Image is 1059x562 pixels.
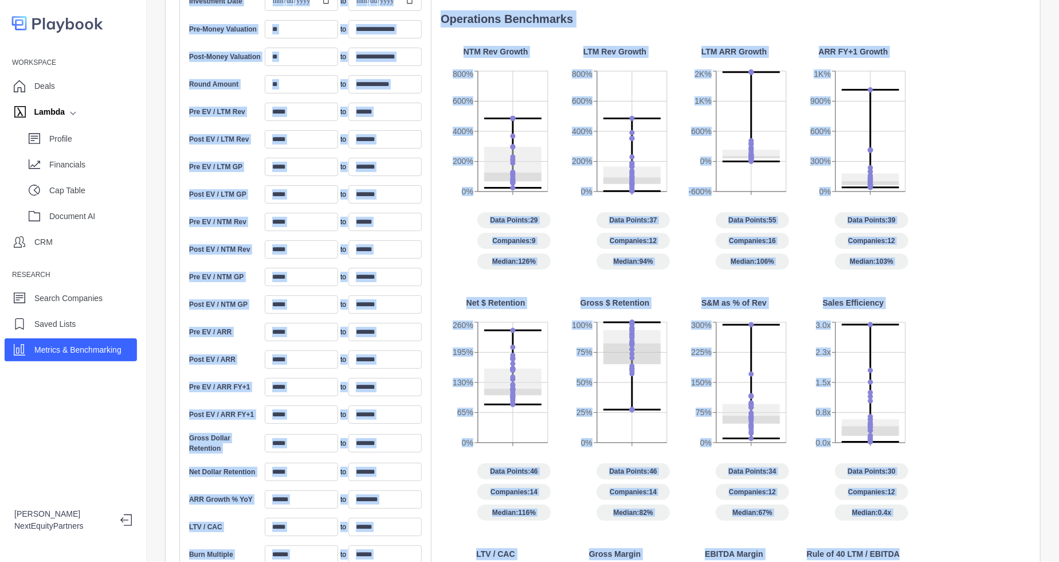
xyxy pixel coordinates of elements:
tspan: 0.0x [816,438,831,447]
span: Median: 67% [716,505,789,521]
span: to [340,24,346,34]
span: Median: 82% [597,505,670,521]
tspan: 0% [819,187,831,196]
p: Financials [49,159,137,171]
label: Round Amount [189,79,238,89]
p: Net $ Retention [466,297,525,309]
tspan: 150% [691,378,712,387]
tspan: 800% [572,69,593,79]
tspan: 0% [700,438,712,447]
span: to [340,299,346,310]
span: Data Points: 46 [597,463,670,479]
label: LTV / CAC [189,522,222,532]
span: to [340,52,346,62]
p: S&M as % of Rev [701,297,767,309]
span: to [340,244,346,255]
span: Data Points: 29 [477,212,551,228]
tspan: 300% [810,157,831,166]
tspan: 300% [691,321,712,330]
span: Companies: 12 [716,484,789,500]
span: to [340,327,346,337]
span: Companies: 16 [716,233,789,249]
span: to [340,162,346,172]
tspan: 2K% [695,69,712,79]
tspan: 0% [581,438,593,447]
tspan: 1.5x [816,378,831,387]
span: Data Points: 37 [597,212,670,228]
label: Post EV / NTM GP [189,299,248,310]
tspan: -600% [689,187,712,196]
span: Companies: 12 [835,233,908,249]
tspan: 25% [576,408,593,417]
label: Gross Dollar Retention [189,433,262,454]
p: EBITDA Margin [705,548,763,560]
tspan: 200% [572,157,593,166]
p: NTM Rev Growth [464,46,528,58]
span: to [340,438,346,448]
p: NextEquityPartners [14,520,111,532]
span: to [340,522,346,532]
tspan: 600% [810,127,831,136]
span: to [340,217,346,227]
span: Companies: 14 [597,484,670,500]
label: Pre EV / LTM Rev [189,107,245,117]
tspan: 200% [453,157,473,166]
tspan: 0% [700,157,712,166]
tspan: 100% [572,321,593,330]
span: Companies: 9 [477,233,551,249]
p: Cap Table [49,185,137,197]
label: Post EV / LTM GP [189,189,246,200]
p: Document AI [49,210,137,223]
tspan: 2.3x [816,348,831,357]
p: Rule of 40 LTM / EBITDA [807,548,900,560]
img: company image [14,106,26,118]
span: Companies: 12 [597,233,670,249]
span: to [340,382,346,392]
p: Deals [34,80,55,92]
span: Median: 94% [597,253,670,270]
p: Gross Margin [589,548,641,560]
label: Pre-Money Valuation [189,24,257,34]
p: Sales Efficiency [823,297,884,309]
span: to [340,494,346,505]
span: Companies: 12 [835,484,908,500]
tspan: 1K% [695,96,712,106]
tspan: 75% [696,408,712,417]
span: Median: 106% [716,253,789,270]
span: Median: 116% [477,505,551,521]
tspan: 50% [576,378,593,387]
tspan: 130% [453,378,473,387]
img: logo-colored [11,11,103,35]
p: Gross $ Retention [581,297,650,309]
span: to [340,409,346,420]
p: Operations Benchmarks [441,10,1017,28]
span: Data Points: 55 [716,212,789,228]
tspan: 225% [691,348,712,357]
span: to [340,189,346,200]
tspan: 0.8x [816,408,831,417]
label: Post-Money Valuation [189,52,261,62]
tspan: 3.0x [816,321,831,330]
span: Median: 0.4x [835,505,908,521]
span: to [340,107,346,117]
tspan: 400% [453,127,473,136]
span: Data Points: 30 [835,463,908,479]
p: LTM ARR Growth [701,46,767,58]
tspan: 1K% [814,69,831,79]
tspan: 0% [462,187,473,196]
tspan: 600% [572,96,593,106]
label: Burn Multiple [189,549,233,560]
label: Pre EV / ARR FY+1 [189,382,250,392]
span: to [340,272,346,282]
p: Profile [49,133,137,145]
tspan: 0% [462,438,473,447]
label: Post EV / ARR [189,354,236,365]
tspan: 900% [810,96,831,106]
p: LTM Rev Growth [583,46,646,58]
span: to [340,467,346,477]
p: CRM [34,236,53,248]
span: Companies: 14 [477,484,551,500]
label: Pre EV / NTM Rev [189,217,246,227]
p: Metrics & Benchmarking [34,344,121,356]
p: ARR FY+1 Growth [819,46,888,58]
